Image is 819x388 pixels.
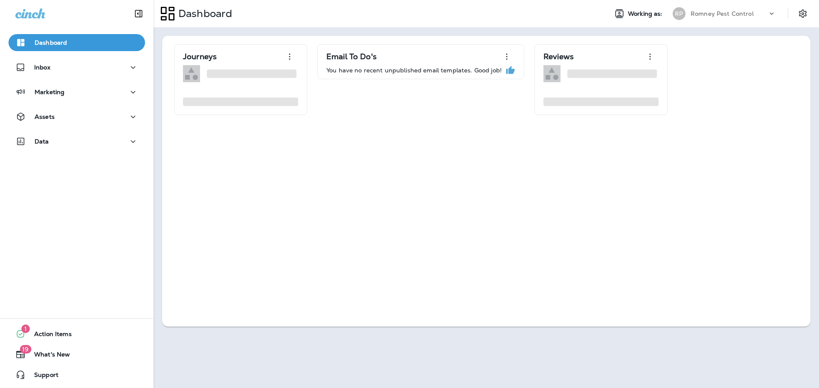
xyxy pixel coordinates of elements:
[9,133,145,150] button: Data
[9,34,145,51] button: Dashboard
[9,366,145,383] button: Support
[673,7,685,20] div: RP
[35,138,49,145] p: Data
[628,10,664,17] span: Working as:
[34,64,50,71] p: Inbox
[26,371,58,382] span: Support
[326,67,502,74] p: You have no recent unpublished email templates. Good job!
[20,345,31,354] span: 19
[26,351,70,361] span: What's New
[326,52,377,61] p: Email To Do's
[35,113,55,120] p: Assets
[127,5,151,22] button: Collapse Sidebar
[795,6,810,21] button: Settings
[35,89,64,95] p: Marketing
[21,325,30,333] span: 1
[9,325,145,342] button: 1Action Items
[9,108,145,125] button: Assets
[26,331,72,341] span: Action Items
[9,83,145,101] button: Marketing
[9,346,145,363] button: 19What's New
[175,7,232,20] p: Dashboard
[543,52,574,61] p: Reviews
[183,52,217,61] p: Journeys
[9,59,145,76] button: Inbox
[35,39,67,46] p: Dashboard
[691,10,754,17] p: Romney Pest Control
